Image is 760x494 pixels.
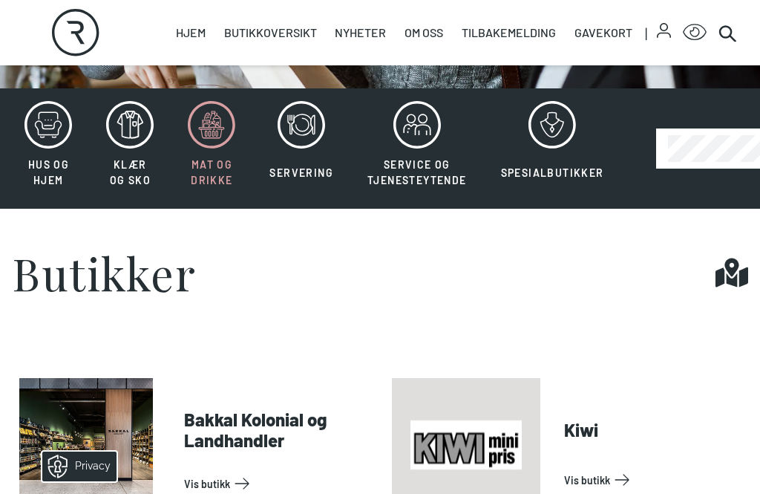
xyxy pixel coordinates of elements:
iframe: Manage Preferences [15,446,136,487]
button: Servering [254,100,349,197]
button: Service og tjenesteytende [352,100,482,197]
span: Servering [269,166,333,179]
button: Spesialbutikker [485,100,620,197]
span: Klær og sko [110,158,151,186]
a: Vis Butikk: Kiwi [564,468,742,492]
button: Mat og drikke [172,100,251,197]
button: Klær og sko [91,100,169,197]
span: Service og tjenesteytende [367,158,467,186]
button: Open Accessibility Menu [683,21,707,45]
button: Hus og hjem [9,100,88,197]
span: Spesialbutikker [501,166,604,179]
span: Mat og drikke [191,158,232,186]
span: Hus og hjem [28,158,69,186]
h1: Butikker [12,250,196,295]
